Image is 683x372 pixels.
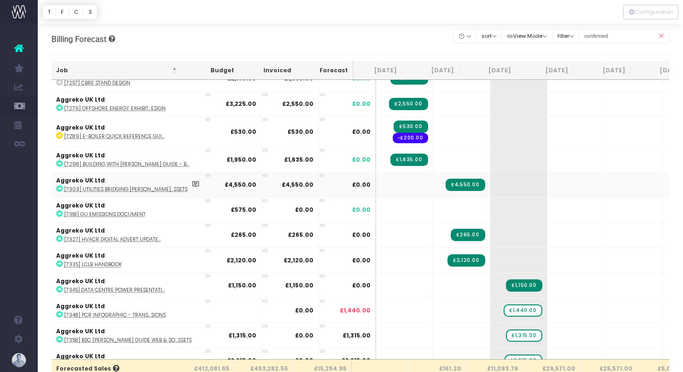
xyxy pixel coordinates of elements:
strong: £2,120.00 [284,256,313,264]
strong: £0.00 [295,306,313,314]
div: Vertical button group [42,5,97,19]
strong: Aggreko UK Ltd [56,352,105,360]
strong: Aggreko UK Ltd [56,176,105,184]
button: S [83,5,97,19]
th: Budget [182,61,239,80]
abbr: [7289] E-boiler Quick Reference Guide [64,133,165,140]
span: £0.00 [352,281,371,290]
th: Invoiced [239,61,296,80]
th: Aug 25: activate to sort column ascending [352,61,409,80]
strong: £2,120.00 [227,256,256,264]
span: £0.00 [352,231,371,239]
abbr: [7303] Utilities Bridging Power Solutions Brochure & Assets [64,186,187,193]
strong: Aggreko UK Ltd [56,302,105,310]
span: wayahead Sales Forecast Item [504,304,542,317]
input: Search... [579,29,670,43]
strong: £1,150.00 [285,281,313,289]
span: £2,915.00 [341,356,371,365]
th: Forecast [296,61,354,80]
strong: Aggreko UK Ltd [56,123,105,131]
abbr: [7318] GU emissions document [64,211,145,218]
button: T [42,5,56,19]
span: Streamtime order: 982 – Growmodo [393,133,428,143]
strong: £530.00 [230,128,256,136]
strong: £1,150.00 [228,281,256,289]
abbr: [7345] Data Centre Power Presentation [64,286,165,294]
strong: Aggreko UK Ltd [56,151,105,159]
th: Dec 25: activate to sort column ascending [581,61,638,80]
strong: £4,550.00 [282,181,313,189]
span: £1,440.00 [340,306,371,315]
strong: Aggreko UK Ltd [56,201,105,209]
button: filter [552,29,580,43]
td: : [51,298,206,323]
span: Streamtime Invoice: 5185 – [7279] Offshore Energy Exhibition Stand Design [389,98,428,110]
span: £0.00 [352,256,371,265]
strong: £0.00 [295,331,313,339]
strong: £1,950.00 [227,156,256,164]
strong: £1,635.00 [284,156,313,164]
strong: £4,550.00 [225,181,256,189]
abbr: [7279] Offshore Energy Exhibition Stand Design [64,105,166,112]
span: Streamtime Invoice: 5214 – [7345] Data Centre Power Presentation [506,279,542,292]
span: £0.00 [352,156,371,164]
strong: £2,915.00 [227,356,256,364]
span: £1,315.00 [343,331,371,340]
strong: £575.00 [231,206,256,214]
button: C [69,5,84,19]
span: £0.00 [352,100,371,108]
abbr: [7327] HVACR Digital Advert Update [64,236,161,243]
strong: Aggreko UK Ltd [56,95,105,104]
td: : [51,197,206,222]
abbr: [7358] BSC BESS Guide Web & Social Assets [64,337,192,344]
span: £0.00 [352,181,371,189]
strong: £2,550.00 [282,100,313,108]
td: : [51,247,206,272]
th: Oct 25: activate to sort column ascending [466,61,523,80]
strong: £530.00 [287,128,313,136]
span: wayahead Sales Forecast Item [505,355,542,367]
strong: £3,225.00 [226,100,256,108]
th: Job: activate to sort column descending [51,61,182,80]
abbr: [7298] Building with BESS Guide - BSC [64,161,189,168]
td: : [51,116,206,147]
button: Configuration [623,5,678,19]
span: Streamtime Invoice: 5180 – [7289] E-boiler Quick Reference Guide [394,121,428,133]
span: Billing Forecast [51,35,107,44]
span: Streamtime Invoice: 5199 – [7327] HVACR Digital Advert Update [451,229,485,241]
strong: Aggreko UK Ltd [56,251,105,260]
span: £0.00 [352,206,371,214]
button: F [56,5,69,19]
th: Sep 25: activate to sort column ascending [409,61,466,80]
button: View Mode [501,29,553,43]
td: : [51,147,206,172]
img: images/default_profile_image.png [12,353,26,367]
span: Streamtime Invoice: 5203 – [7335] LCLB Handbook [447,254,485,267]
td: : [51,323,206,348]
td: : [51,91,206,116]
abbr: [7257] CBRE Stand Design [64,79,130,87]
strong: Aggreko UK Ltd [56,327,105,335]
strong: £0.00 [295,206,313,214]
div: Vertical button group [623,5,678,19]
button: sort [476,29,502,43]
strong: Aggreko UK Ltd [56,277,105,285]
strong: £265.00 [231,231,256,239]
span: £0.00 [352,128,371,136]
td: : [51,172,206,197]
span: Streamtime Invoice: 5181 – [7298] Sharing the Load BESS Guide - BSC [390,154,428,166]
abbr: [7348] PCR Infographic - Translated Versions [64,311,166,319]
td: : [51,273,206,298]
strong: Aggreko UK Ltd [56,226,105,234]
td: : [51,222,206,247]
strong: £265.00 [288,231,313,239]
th: Nov 25: activate to sort column ascending [523,61,581,80]
strong: £0.00 [295,356,313,364]
strong: £1,315.00 [228,331,256,339]
span: Streamtime Invoice: 5213 – [7303] Utilities Bridging Power Solutions Brochure & Assets [446,179,485,191]
abbr: [7335] LCLB Handbook [64,261,122,268]
span: wayahead Sales Forecast Item [506,329,542,342]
